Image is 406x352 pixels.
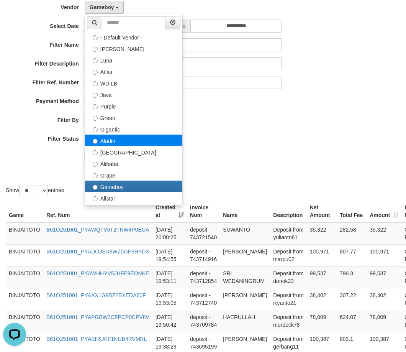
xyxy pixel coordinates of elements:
[6,244,43,266] td: BINJAITOTO
[187,244,220,266] td: deposit - 743714916
[93,139,98,144] input: Aladin
[85,100,182,112] label: Purple
[93,93,98,98] input: Java
[270,244,306,266] td: Deposit from marpu02
[337,266,367,288] td: 796.3
[93,127,98,132] input: Gigantic
[85,169,182,181] label: Grape
[367,288,401,310] td: 38,402
[270,310,306,332] td: Deposit from murdock78
[307,201,337,222] th: Net Amount
[367,266,401,288] td: 99,537
[93,173,98,178] input: Grape
[307,266,337,288] td: 99,537
[367,244,401,266] td: 100,971
[6,222,43,245] td: BINJAITOTO
[85,192,182,204] label: Allstar
[220,201,270,222] th: Name
[93,116,98,121] input: Green
[93,70,98,75] input: Atlas
[367,201,401,222] th: Amount: activate to sort column ascending
[93,47,98,52] input: [PERSON_NAME]
[187,222,220,245] td: deposit - 743721540
[220,288,270,310] td: [PERSON_NAME]
[85,31,182,43] label: - Default Vendor -
[85,43,182,54] label: [PERSON_NAME]
[93,104,98,109] input: Purple
[93,35,98,40] input: - Default Vendor -
[270,288,306,310] td: Deposit from ikyanto21
[46,227,149,233] a: B61O251001_PYAWQTV6T2TNW4P0EUA
[93,196,98,201] input: Allstar
[6,288,43,310] td: BINJAITOTO
[337,288,367,310] td: 307.22
[187,310,220,332] td: deposit - 743709784
[93,81,98,86] input: WD LB
[270,222,306,245] td: Deposit from yulianto81
[337,222,367,245] td: 282.58
[270,201,306,222] th: Description
[337,310,367,332] td: 624.07
[46,336,147,342] a: B61O251001_PYAEIRUKF1NUB4RVMRL
[152,222,187,245] td: [DATE] 20:00:25
[307,310,337,332] td: 78,009
[85,54,182,66] label: Luna
[367,310,401,332] td: 78,009
[152,288,187,310] td: [DATE] 19:53:05
[6,266,43,288] td: BINJAITOTO
[93,185,98,190] input: Gameboy
[93,162,98,167] input: Alibaba
[220,310,270,332] td: HAERULLAH
[220,244,270,266] td: [PERSON_NAME]
[85,158,182,169] label: Alibaba
[270,266,306,288] td: Deposit from denok23
[307,288,337,310] td: 38,402
[85,89,182,100] label: Java
[307,244,337,266] td: 100,971
[187,288,220,310] td: deposit - 743712740
[337,244,367,266] td: 807.77
[19,185,48,196] select: Showentries
[187,266,220,288] td: deposit - 743712854
[43,201,152,222] th: Ref. Num
[152,201,187,222] th: Created at: activate to sort column ascending
[176,20,191,33] span: to
[152,266,187,288] td: [DATE] 19:53:11
[152,310,187,332] td: [DATE] 19:50:42
[46,248,149,255] a: B61O251001_PYADOJSU8WZ5GP8HYDX
[46,292,146,298] a: B61O251001_PYAXX1G9BZ2BXEDA60F
[307,222,337,245] td: 35,322
[187,201,220,222] th: Invoice Num
[90,4,114,10] span: Gameboy
[93,150,98,155] input: [GEOGRAPHIC_DATA]
[93,58,98,63] input: Luna
[46,314,149,320] a: B61O251001_PYAPGBW2CFPCP0CPV8V
[152,244,187,266] td: [DATE] 19:54:55
[220,222,270,245] td: SUWANTO
[220,266,270,288] td: SRI WEDANINGRUM
[6,185,64,196] label: Show entries
[85,77,182,89] label: WD LB
[85,135,182,146] label: Aladin
[85,1,124,14] button: Gameboy
[337,201,367,222] th: Total Fee
[3,3,26,26] button: Open LiveChat chat widget
[46,270,149,276] a: B61O251001_PYAWHHYV5JHFE9EONKE
[6,310,43,332] td: BINJAITOTO
[367,222,401,245] td: 35,322
[6,201,43,222] th: Game
[85,123,182,135] label: Gigantic
[85,66,182,77] label: Atlas
[85,204,182,215] label: Xtr
[85,146,182,158] label: [GEOGRAPHIC_DATA]
[85,112,182,123] label: Green
[85,181,182,192] label: Gameboy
